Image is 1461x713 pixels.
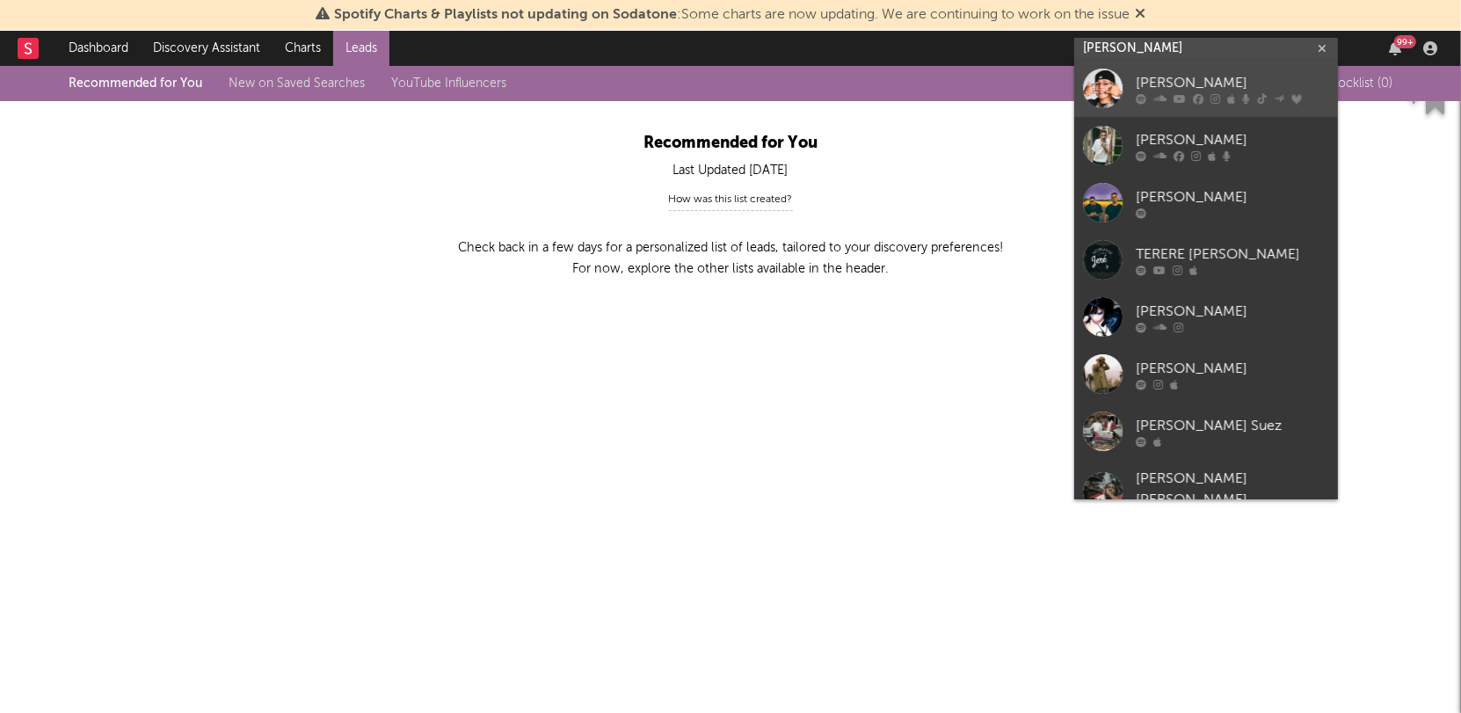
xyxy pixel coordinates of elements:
button: 99+ [1389,41,1401,55]
a: TERERE [PERSON_NAME] [1074,231,1338,288]
div: [PERSON_NAME] [1136,130,1329,151]
div: [PERSON_NAME] [1136,187,1329,208]
a: Charts [273,31,333,66]
div: [PERSON_NAME] [1136,302,1329,323]
a: [PERSON_NAME] Suez [1074,403,1338,460]
a: Leads [333,31,389,66]
div: 99 + [1394,35,1416,48]
a: [PERSON_NAME] [1074,60,1338,117]
span: : Some charts are now updating. We are continuing to work on the issue [334,8,1130,22]
a: [PERSON_NAME] [PERSON_NAME] [1074,460,1338,530]
input: Search for artists [1074,38,1338,60]
div: [PERSON_NAME] [1136,73,1329,94]
div: [PERSON_NAME] [1136,359,1329,380]
a: [PERSON_NAME] [1074,174,1338,231]
a: [PERSON_NAME] [1074,346,1338,403]
div: TERERE [PERSON_NAME] [1136,244,1329,266]
div: How was this list created? [669,189,793,211]
span: Recommended for You [643,135,818,151]
a: YouTube Influencers [391,77,506,90]
div: [PERSON_NAME] Suez [1136,416,1329,437]
a: Discovery Assistant [141,31,273,66]
span: Blocklist [1327,77,1392,90]
div: Last Updated [DATE] [247,160,1214,181]
p: Check back in a few days for a personalized list of leads, tailored to your discovery preferences... [363,237,1098,280]
a: [PERSON_NAME] [1074,288,1338,346]
span: Spotify Charts & Playlists not updating on Sodatone [334,8,677,22]
a: [PERSON_NAME] [1074,117,1338,174]
span: Dismiss [1135,8,1145,22]
span: ( 0 ) [1377,73,1392,94]
a: Dashboard [56,31,141,66]
a: New on Saved Searches [229,77,365,90]
div: [PERSON_NAME] [PERSON_NAME] [1136,469,1329,511]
